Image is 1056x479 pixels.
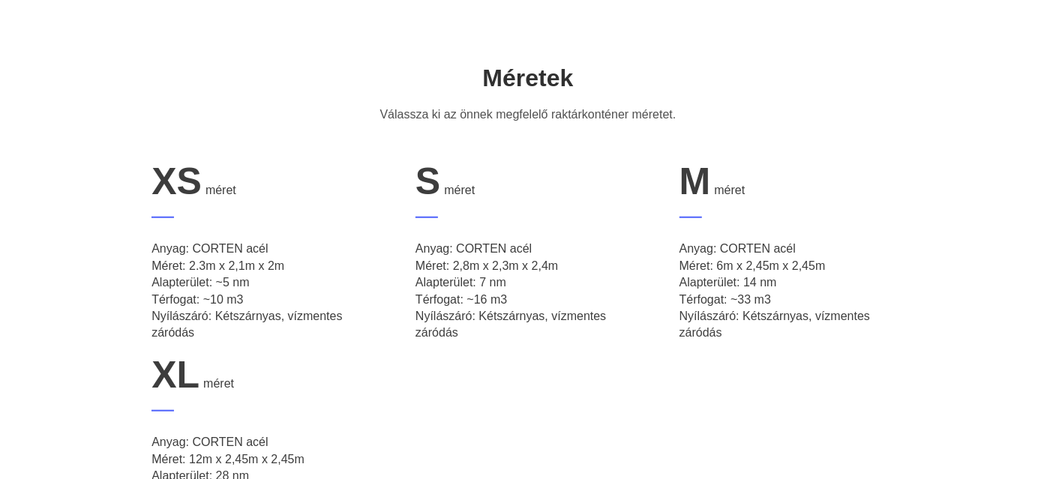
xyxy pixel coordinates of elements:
span: méret [203,377,234,390]
p: Anyag: CORTEN acél Méret: 2.3m x 2,1m x 2m Alapterület: ~5 nm Térfogat: ~10 m3 Nyílászáró: Kétszá... [151,241,376,341]
div: XL [151,354,376,397]
span: méret [714,184,745,196]
div: XS [151,160,376,204]
span: méret [444,184,475,196]
span: méret [205,184,236,196]
p: Anyag: CORTEN acél Méret: 6m x 2,45m x 2,45m Alapterület: 14 nm Térfogat: ~33 m3 Nyílászáró: Kéts... [679,241,904,341]
div: M [679,160,904,204]
p: Anyag: CORTEN acél Méret: 2,8m x 2,3m x 2,4m Alapterület: 7 nm Térfogat: ~16 m3 Nyílászáró: Kétsz... [415,241,640,341]
div: S [415,160,640,204]
p: Válassza ki az önnek megfelelő raktárkonténer méretet. [372,106,684,123]
h2: Méretek [333,63,723,94]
